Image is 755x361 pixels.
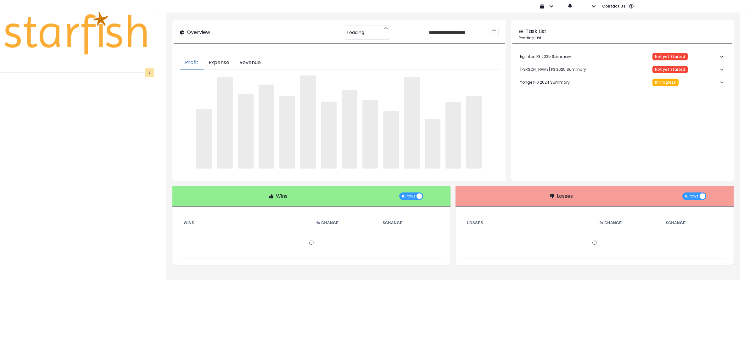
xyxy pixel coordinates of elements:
p: Losses [557,192,573,200]
span: ‌ [404,77,420,169]
button: Revenue [234,56,266,69]
span: ‌ [279,96,295,169]
span: ‌ [259,85,274,169]
span: ‌ [383,111,399,169]
th: $ Change [661,219,727,227]
th: Losses [462,219,595,227]
span: 10 rows [402,192,416,200]
p: Wins [276,192,288,200]
th: $ Change [378,219,444,227]
th: % Change [311,219,378,227]
th: % Change [595,219,661,227]
p: [PERSON_NAME] P3 2025 Summary [520,62,586,77]
span: Not yet Started [655,67,685,72]
span: ‌ [425,119,440,169]
button: Profit [180,56,204,69]
span: Loading [347,26,364,39]
span: ‌ [217,77,233,168]
button: [PERSON_NAME] P3 2025 SummaryNot yet Started [515,63,730,76]
p: Eglinton P3 2025 Summary [520,49,571,64]
span: ‌ [196,109,212,169]
span: ‌ [362,100,378,168]
span: ‌ [445,102,461,169]
span: Not yet Started [655,54,685,59]
span: 10 rows [685,192,699,200]
button: Expense [204,56,234,69]
p: Task List [526,28,546,35]
span: ‌ [238,94,254,168]
p: Pending List [519,35,726,41]
span: ‌ [466,96,482,169]
p: Yonge P10 2024 Summary [520,75,570,90]
span: ‌ [342,90,357,168]
span: ‌ [321,102,337,168]
th: Wins [179,219,311,227]
button: Yonge P10 2024 SummaryIn Progress [515,76,730,89]
span: In Progress [655,80,676,85]
p: Overview [187,29,210,36]
span: ‌ [300,75,316,169]
button: Eglinton P3 2025 SummaryNot yet Started [515,50,730,63]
